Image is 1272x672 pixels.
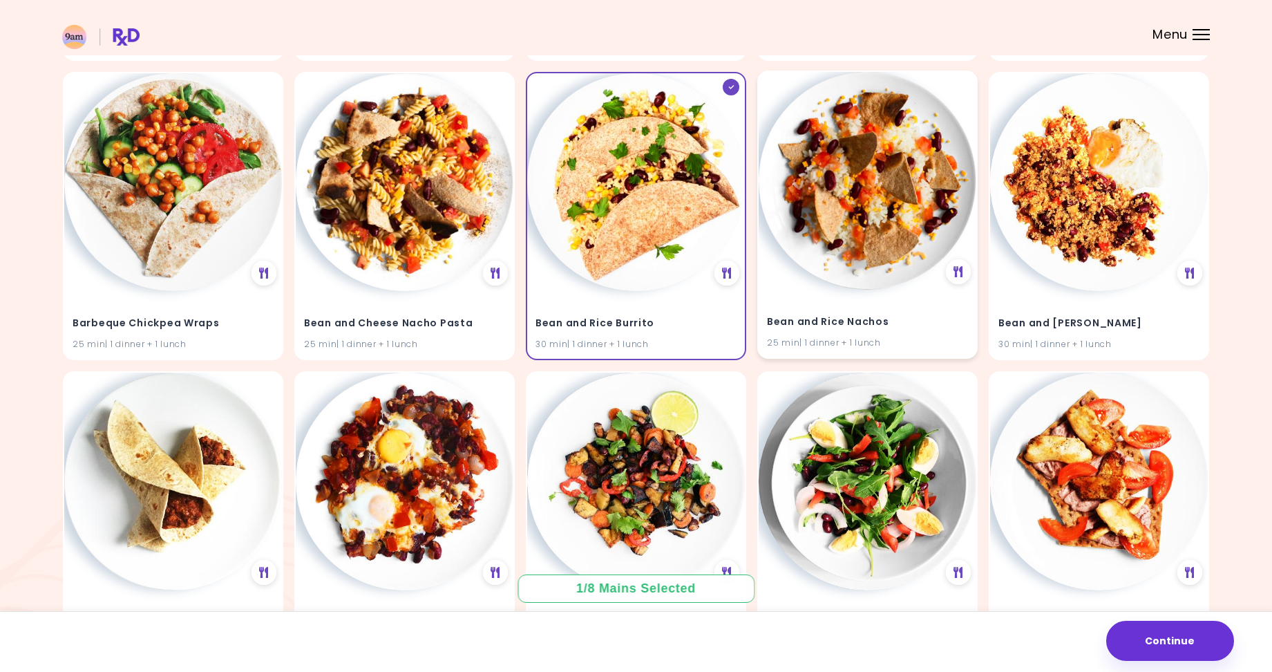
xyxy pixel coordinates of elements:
[998,312,1199,335] h4: Bean and Tomato Quinoa
[73,312,274,335] h4: Barbeque Chickpea Wraps
[251,261,276,286] div: See Meal Plan
[535,312,737,335] h4: Bean and Rice Burrito
[304,312,505,335] h4: Bean and Cheese Nacho Pasta
[714,261,739,286] div: See Meal Plan
[1177,560,1202,585] div: See Meal Plan
[946,560,971,585] div: See Meal Plan
[1106,621,1234,661] button: Continue
[767,311,968,333] h4: Bean and Rice Nachos
[535,337,737,351] div: 30 min | 1 dinner + 1 lunch
[714,560,739,585] div: See Meal Plan
[304,337,505,351] div: 25 min | 1 dinner + 1 lunch
[483,560,508,585] div: See Meal Plan
[998,337,1199,351] div: 30 min | 1 dinner + 1 lunch
[767,336,968,349] div: 25 min | 1 dinner + 1 lunch
[62,25,140,49] img: RxDiet
[483,261,508,286] div: See Meal Plan
[567,580,706,597] div: 1 / 8 Mains Selected
[1177,261,1202,286] div: See Meal Plan
[251,560,276,585] div: See Meal Plan
[73,337,274,351] div: 25 min | 1 dinner + 1 lunch
[1152,28,1188,41] span: Menu
[946,259,971,284] div: See Meal Plan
